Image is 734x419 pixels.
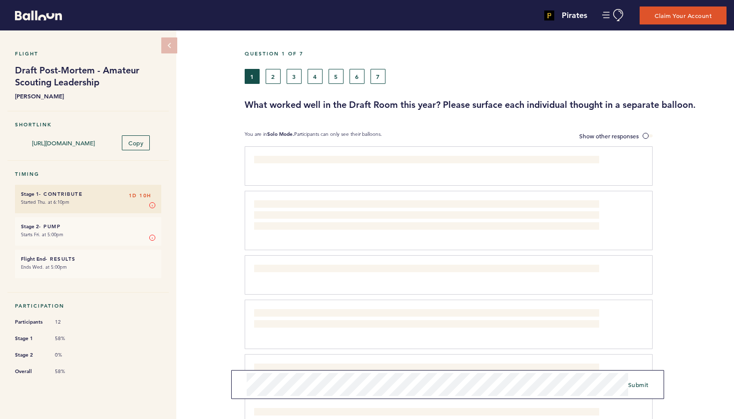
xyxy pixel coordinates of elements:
time: Started Thu. at 6:10pm [21,199,69,205]
span: 58% [55,368,85,375]
span: 1D 10H [129,191,151,201]
button: Copy [122,135,150,150]
button: Submit [628,380,649,390]
h5: Flight [15,50,161,57]
time: Ends Wed. at 5:00pm [21,264,67,270]
small: Stage 1 [21,191,39,197]
span: Participants [15,317,45,327]
button: Manage Account [602,9,625,21]
h5: Shortlink [15,121,161,128]
span: Stage 2 [15,350,45,360]
span: Submit [628,381,649,389]
time: Starts Fri. at 5:00pm [21,231,63,238]
button: 4 [308,69,323,84]
span: 0% [55,352,85,359]
h6: - Results [21,256,155,262]
span: Getting “deeper” down the board was advantageous for our preparedness for early day 2. [254,266,494,274]
span: Getting exposure to the Model Interpretability Plots was very helpful in understanding where a pl... [254,201,601,229]
span: 58% [55,335,85,342]
button: 1 [245,69,260,84]
span: Overall [15,367,45,377]
h3: What worked well in the Draft Room this year? Please surface each individual thought in a separat... [245,99,727,111]
small: Stage 2 [21,223,39,230]
button: 3 [287,69,302,84]
span: Show other responses [579,132,639,140]
h4: Pirates [562,9,587,21]
button: 2 [266,69,281,84]
span: Copy [128,139,143,147]
svg: Balloon [15,10,62,20]
button: 6 [350,69,365,84]
button: 7 [370,69,385,84]
p: You are in Participants can only see their balloons. [245,131,382,141]
span: Allowing the Area Scouts to present some of their “Plunder the Deep” players. [254,409,465,417]
span: The “Plunder the Deep” project – how it was formed and ultimately utilized put us in a great and ... [254,310,580,328]
span: Having information flow upward from the Area Supervisors to the Regional Supervisors to Sr Leader... [254,365,532,373]
span: I do think it is benificial to have the area supervisors in the room for the draft. I am glad tha... [254,157,584,165]
b: [PERSON_NAME] [15,91,161,101]
b: Solo Mode. [267,131,294,137]
h6: - Pump [21,223,155,230]
a: Balloon [7,10,62,20]
h1: Draft Post-Mortem - Amateur Scouting Leadership [15,64,161,88]
h5: Question 1 of 7 [245,50,727,57]
button: 5 [329,69,344,84]
span: Stage 1 [15,334,45,344]
h5: Participation [15,303,161,309]
h6: - Contribute [21,191,155,197]
span: 12 [55,319,85,326]
h5: Timing [15,171,161,177]
small: Flight End [21,256,45,262]
button: Claim Your Account [640,6,727,24]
